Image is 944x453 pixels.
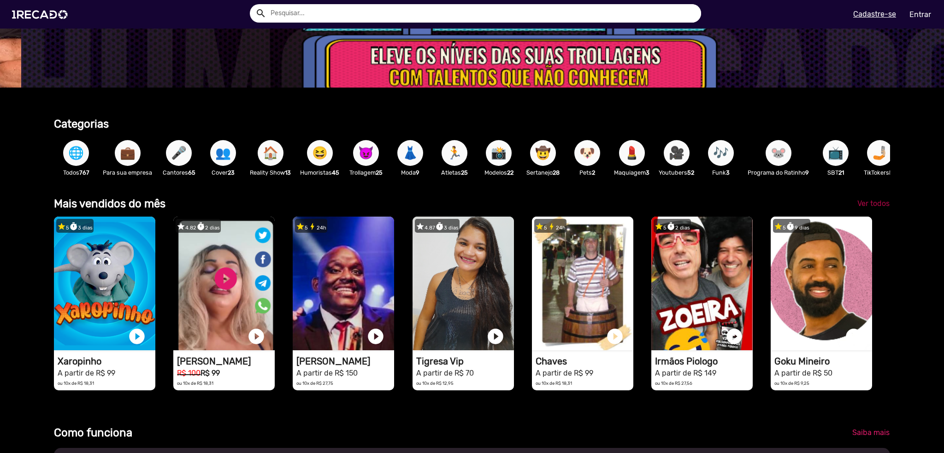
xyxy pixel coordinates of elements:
b: 2 [592,169,595,176]
b: 767 [79,169,89,176]
span: 😆 [312,140,328,166]
a: play_circle_filled [366,327,385,346]
span: Ver todos [857,199,890,208]
button: 🏠 [258,140,283,166]
video: 1RECADO vídeos dedicados para fãs e empresas [651,217,753,350]
p: Para sua empresa [103,168,152,177]
small: A partir de R$ 149 [655,369,716,377]
b: R$ 99 [201,369,220,377]
p: Funk [703,168,738,177]
b: Mais vendidos do mês [54,197,165,210]
b: 52 [687,169,694,176]
span: 🐭 [771,140,786,166]
video: 1RECADO vídeos dedicados para fãs e empresas [532,217,633,350]
button: 🤳🏼 [867,140,893,166]
b: 21 [838,169,844,176]
button: 🎥 [664,140,690,166]
button: 📺 [823,140,849,166]
mat-icon: Example home icon [255,8,266,19]
input: Pesquisar... [264,4,701,23]
small: ou 10x de R$ 18,31 [536,381,572,386]
small: A partir de R$ 150 [296,369,358,377]
a: play_circle_filled [725,327,743,346]
p: Todos [59,168,94,177]
p: Modelos [481,168,516,177]
button: 🎶 [708,140,734,166]
span: 🏠 [263,140,278,166]
button: 😈 [353,140,379,166]
button: 🌐 [63,140,89,166]
b: 23 [228,169,235,176]
h1: Irmãos Piologo [655,356,753,367]
p: Moda [393,168,428,177]
h1: Goku Mineiro [774,356,872,367]
p: Trollagem [348,168,383,177]
h1: [PERSON_NAME] [177,356,275,367]
p: Pets [570,168,605,177]
b: 13 [285,169,291,176]
small: R$ 100 [177,369,201,377]
span: 💄 [624,140,640,166]
small: ou 10x de R$ 12,95 [416,381,454,386]
p: TikTokers [862,168,897,177]
a: play_circle_filled [606,327,624,346]
button: 💼 [115,140,141,166]
video: 1RECADO vídeos dedicados para fãs e empresas [173,217,275,350]
span: 📺 [828,140,844,166]
b: 22 [507,169,513,176]
b: 9 [416,169,419,176]
b: 65 [188,169,195,176]
b: 28 [553,169,560,176]
p: Youtubers [659,168,694,177]
a: play_circle_filled [486,327,505,346]
span: 🐶 [579,140,595,166]
button: 👗 [397,140,423,166]
b: Como funciona [54,426,132,439]
p: Humoristas [300,168,339,177]
a: play_circle_filled [844,327,863,346]
b: 9 [805,169,809,176]
button: 📸 [486,140,512,166]
span: 👗 [402,140,418,166]
b: 54 [889,169,897,176]
a: play_circle_filled [128,327,146,346]
h1: Xaropinho [58,356,155,367]
h1: [PERSON_NAME] [296,356,394,367]
span: 🎤 [171,140,187,166]
h1: Tigresa Vip [416,356,514,367]
video: 1RECADO vídeos dedicados para fãs e empresas [771,217,872,350]
p: Programa do Ratinho [748,168,809,177]
a: play_circle_filled [247,327,265,346]
small: A partir de R$ 99 [536,369,593,377]
span: 🤠 [535,140,551,166]
span: 🎥 [669,140,684,166]
small: A partir de R$ 70 [416,369,474,377]
p: Reality Show [250,168,291,177]
small: ou 10x de R$ 9,25 [774,381,809,386]
b: 25 [461,169,468,176]
span: 🎶 [713,140,729,166]
b: 3 [646,169,649,176]
small: A partir de R$ 50 [774,369,832,377]
p: Cantores [161,168,196,177]
p: Atletas [437,168,472,177]
small: ou 10x de R$ 18,31 [177,381,213,386]
small: ou 10x de R$ 18,31 [58,381,94,386]
span: 🌐 [68,140,84,166]
a: Entrar [903,6,937,23]
button: 💄 [619,140,645,166]
button: 🤠 [530,140,556,166]
small: ou 10x de R$ 27,75 [296,381,333,386]
p: SBT [818,168,853,177]
button: 🎤 [166,140,192,166]
p: Cover [206,168,241,177]
span: 📸 [491,140,507,166]
b: 45 [332,169,339,176]
button: 🐶 [574,140,600,166]
video: 1RECADO vídeos dedicados para fãs e empresas [54,217,155,350]
p: Sertanejo [525,168,560,177]
span: 🤳🏼 [872,140,888,166]
span: Saiba mais [852,428,890,437]
b: 3 [726,169,730,176]
button: Example home icon [252,5,268,21]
